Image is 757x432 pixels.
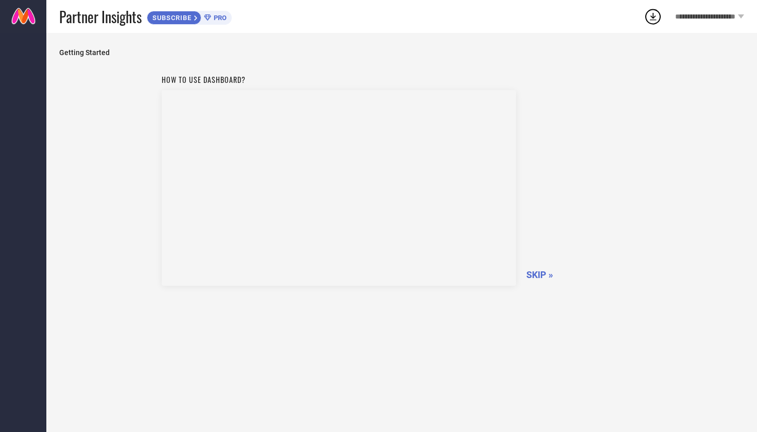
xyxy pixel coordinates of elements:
[59,48,744,57] span: Getting Started
[147,8,232,25] a: SUBSCRIBEPRO
[644,7,662,26] div: Open download list
[162,74,516,85] h1: How to use dashboard?
[59,6,142,27] span: Partner Insights
[526,269,553,280] span: SKIP »
[211,14,227,22] span: PRO
[162,90,516,286] iframe: Workspace Section
[147,14,194,22] span: SUBSCRIBE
